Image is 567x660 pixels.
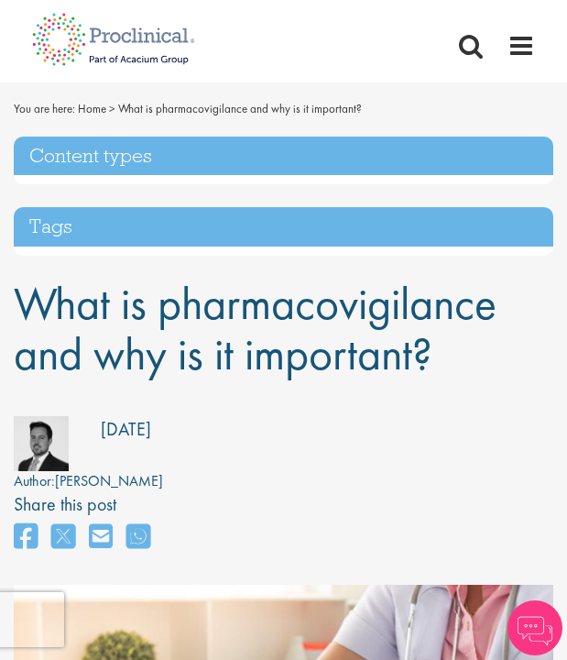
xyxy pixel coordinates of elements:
span: What is pharmacovigilance and why is it important? [118,101,362,116]
div: [DATE] [101,416,151,443]
h3: Tags [14,207,553,247]
div: [PERSON_NAME] [14,471,553,492]
span: You are here: [14,101,75,116]
h3: Content types [14,137,553,176]
label: Share this post [14,491,553,518]
a: breadcrumb link [78,101,106,116]
a: share on twitter [51,518,75,557]
span: Author: [14,471,55,490]
a: share on whats app [126,518,150,557]
span: > [109,101,115,116]
img: 5e1a95ea-d6c7-48fb-5060-08d5c217fec2 [14,416,69,471]
img: Chatbot [507,600,562,655]
a: share on email [89,518,113,557]
a: share on facebook [14,518,38,557]
span: What is pharmacovigilance and why is it important? [14,274,496,383]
